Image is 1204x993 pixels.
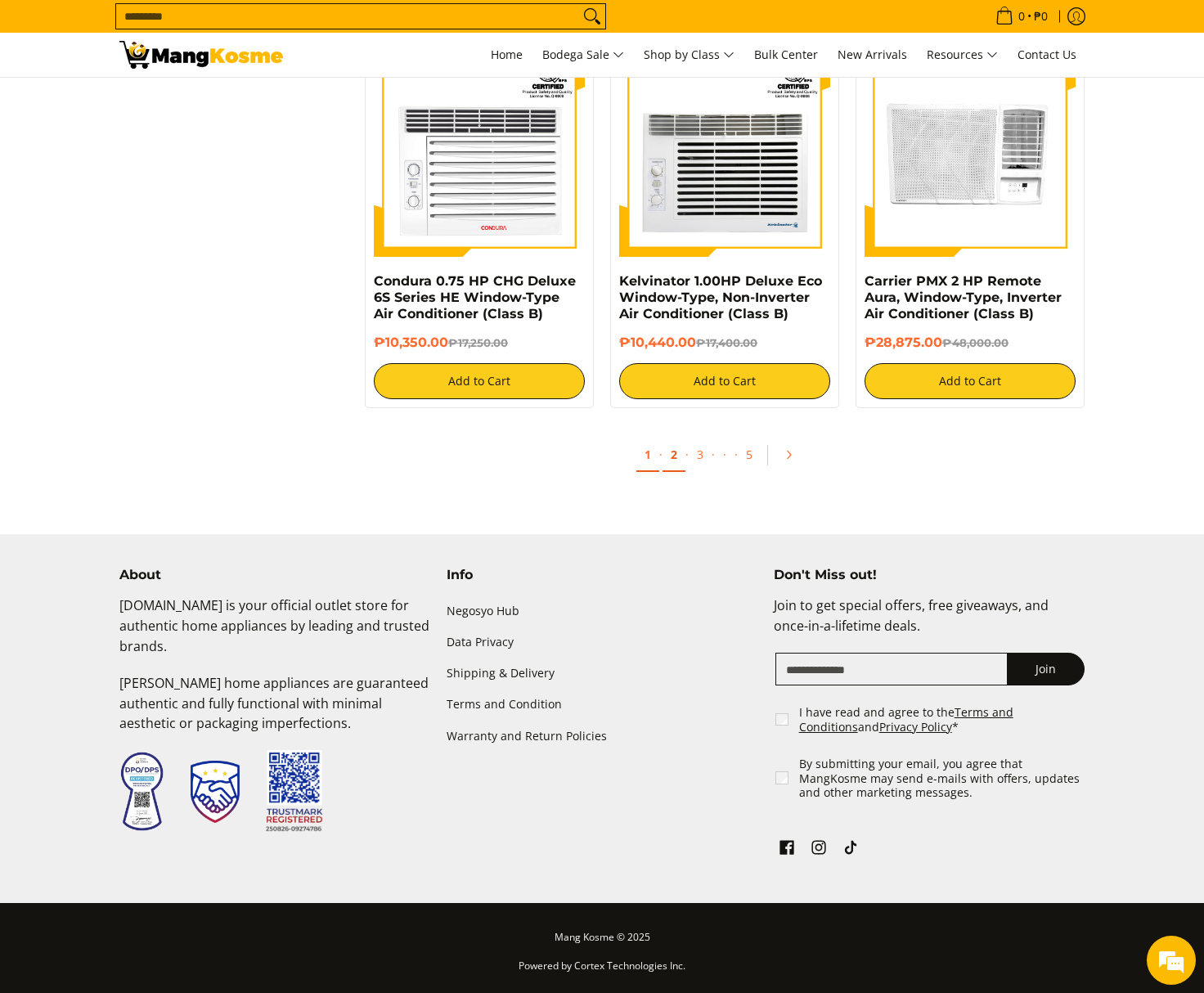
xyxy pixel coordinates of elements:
span: 0 [1016,11,1027,22]
a: Data Privacy [447,627,757,658]
h4: Don't Miss out! [774,567,1085,583]
p: Join to get special offers, free giveaways, and once-in-a-lifetime deals. [774,595,1085,653]
a: Terms and Conditions [799,704,1013,735]
span: Bulk Center [754,47,818,62]
a: Contact Us [1009,33,1085,77]
button: Add to Cart [374,363,585,399]
span: We're online! [95,206,226,371]
span: Shop by Class [644,45,735,65]
span: · [685,447,689,462]
button: Add to Cart [865,363,1076,399]
span: New Arrivals [838,47,907,62]
a: 3 [689,438,712,470]
a: See Mang Kosme on TikTok [839,836,862,864]
a: Bulk Center [746,33,826,77]
a: Carrier PMX 2 HP Remote Aura, Window-Type, Inverter Air Conditioner (Class B) [865,273,1062,321]
span: Contact Us [1018,47,1076,62]
a: Kelvinator 1.00HP Deluxe Eco Window-Type, Non-Inverter Air Conditioner (Class B) [619,273,822,321]
textarea: Type your message and hit 'Enter' [8,447,312,504]
span: · [712,447,715,462]
h6: ₱28,875.00 [865,335,1076,351]
a: Privacy Policy [879,719,952,735]
h4: About [119,567,430,583]
span: · [735,447,738,462]
img: Bodega Sale Aircon l Mang Kosme: Home Appliances Warehouse Sale Window Type [119,41,283,69]
img: Condura 0.75 HP CHG Deluxe 6S Series HE Window-Type Air Conditioner (Class B) [374,46,585,257]
p: [DOMAIN_NAME] is your official outlet store for authentic home appliances by leading and trusted ... [119,595,430,672]
span: ₱0 [1031,11,1050,22]
button: Search [579,4,605,29]
img: Trustmark QR [266,750,323,833]
del: ₱48,000.00 [942,336,1009,349]
p: Powered by Cortex Technologies Inc. [119,956,1085,985]
p: [PERSON_NAME] home appliances are guaranteed authentic and fully functional with minimal aestheti... [119,673,430,750]
div: Chat with us now [85,92,275,113]
h4: Info [447,567,757,583]
label: By submitting your email, you agree that MangKosme may send e-mails with offers, updates and othe... [799,757,1086,800]
a: Warranty and Return Policies [447,721,757,752]
span: • [991,7,1053,25]
ul: Pagination [357,433,1093,485]
button: Add to Cart [619,363,830,399]
a: Condura 0.75 HP CHG Deluxe 6S Series HE Window-Type Air Conditioner (Class B) [374,273,576,321]
img: Data Privacy Seal [119,751,164,832]
del: ₱17,400.00 [696,336,757,349]
a: See Mang Kosme on Facebook [775,836,798,864]
a: 2 [663,438,685,472]
p: Mang Kosme © 2025 [119,928,1085,956]
a: Negosyo Hub [447,595,757,627]
span: Home [491,47,523,62]
a: Shipping & Delivery [447,658,757,690]
a: 5 [738,438,761,470]
del: ₱17,250.00 [448,336,508,349]
h6: ₱10,440.00 [619,335,830,351]
div: Minimize live chat window [268,8,308,47]
span: · [715,438,735,470]
a: Home [483,33,531,77]
span: · [659,447,663,462]
a: New Arrivals [829,33,915,77]
img: Carrier PMX 2 HP Remote Aura, Window-Type, Inverter Air Conditioner (Class B) [865,46,1076,257]
button: Join [1007,653,1085,685]
a: See Mang Kosme on Instagram [807,836,830,864]
a: Terms and Condition [447,690,757,721]
span: Bodega Sale [542,45,624,65]
a: 1 [636,438,659,472]
img: Trustmark Seal [191,761,240,823]
nav: Main Menu [299,33,1085,77]
label: I have read and agree to the and * [799,705,1086,734]
img: Kelvinator 1.00HP Deluxe Eco Window-Type, Non-Inverter Air Conditioner (Class B) [619,46,830,257]
h6: ₱10,350.00 [374,335,585,351]
a: Resources [919,33,1006,77]
a: Bodega Sale [534,33,632,77]
span: Resources [927,45,998,65]
a: Shop by Class [636,33,743,77]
